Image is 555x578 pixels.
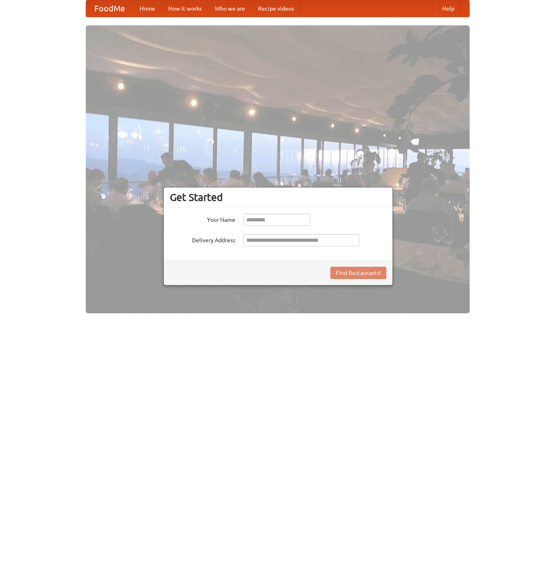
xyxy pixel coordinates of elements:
[133,0,162,17] a: Home
[170,214,235,224] label: Your Name
[86,0,133,17] a: FoodMe
[170,234,235,244] label: Delivery Address
[170,191,386,203] h3: Get Started
[330,267,386,279] button: Find Restaurants!
[208,0,252,17] a: Who we are
[162,0,208,17] a: How it works
[436,0,461,17] a: Help
[252,0,301,17] a: Recipe videos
